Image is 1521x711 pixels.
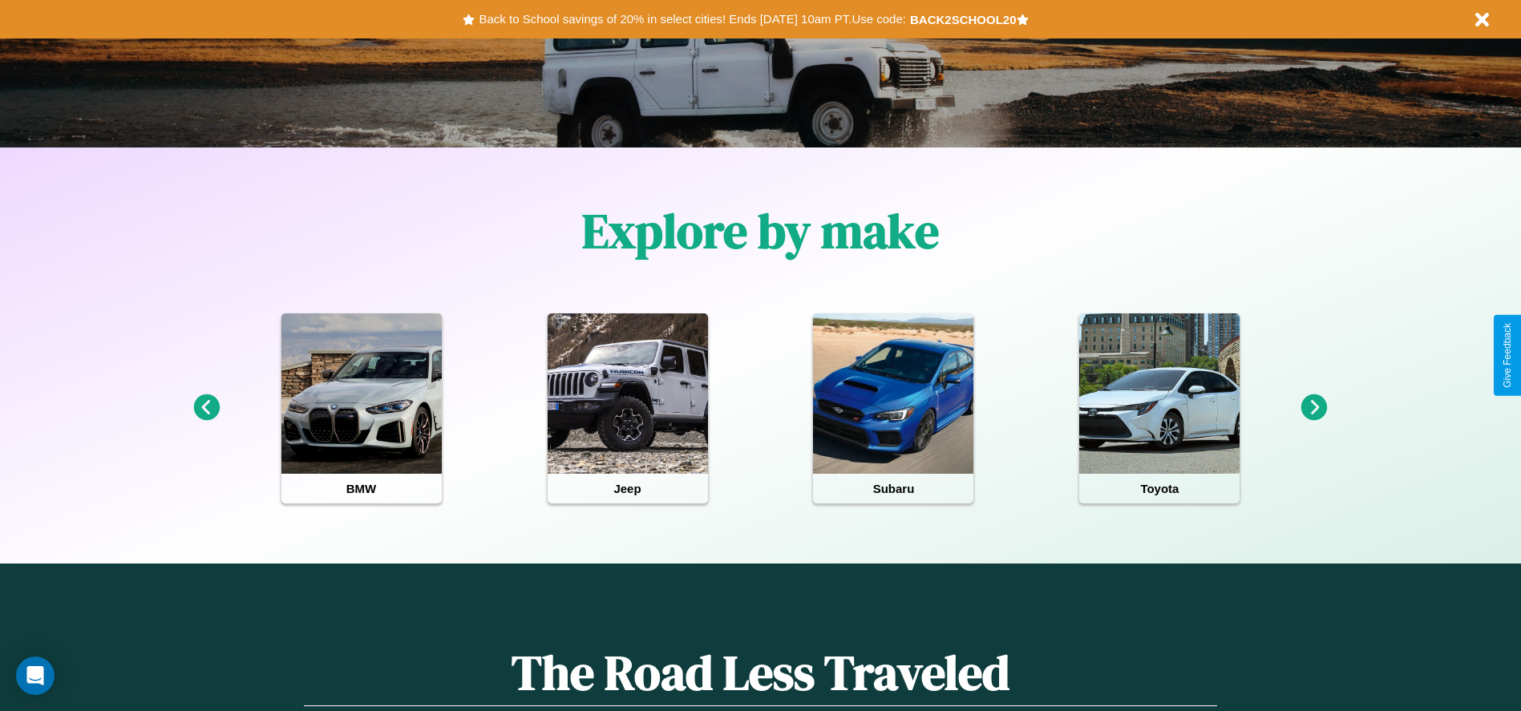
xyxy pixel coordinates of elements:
[813,474,973,503] h4: Subaru
[1079,474,1240,503] h4: Toyota
[910,13,1017,26] b: BACK2SCHOOL20
[475,8,909,30] button: Back to School savings of 20% in select cities! Ends [DATE] 10am PT.Use code:
[582,198,939,264] h1: Explore by make
[16,656,55,695] div: Open Intercom Messenger
[281,474,442,503] h4: BMW
[1502,323,1513,388] div: Give Feedback
[304,640,1216,706] h1: The Road Less Traveled
[548,474,708,503] h4: Jeep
